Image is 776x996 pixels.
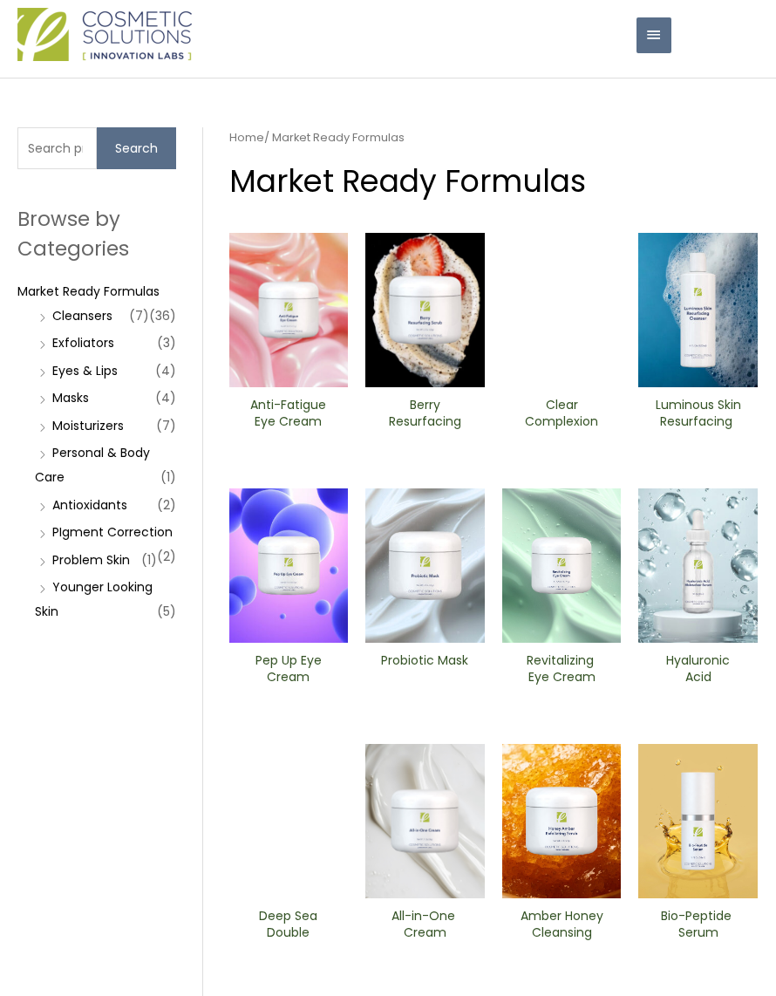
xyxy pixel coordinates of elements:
span: (7) [156,413,176,438]
a: Luminous Skin Resurfacing ​Cleanser [653,397,743,436]
img: Luminous Skin Resurfacing ​Cleanser [638,233,758,387]
img: Hyaluronic moisturizer Serum [638,488,758,643]
a: Moisturizers [52,417,124,434]
h2: Amber Honey Cleansing Scrub [517,908,607,941]
h1: Market Ready Formulas [229,160,759,202]
a: Cleansers [52,307,112,324]
img: Probiotic Mask [365,488,485,643]
a: Problem Skin [52,551,130,569]
img: Berry Resurfacing Scrub [365,233,485,387]
span: (1) [141,548,157,572]
a: Market Ready Formulas [17,283,160,300]
a: Clear Complexion Alpha Beta ​Cleanser [517,397,607,436]
span: (5) [157,599,176,624]
span: (36) [149,304,176,328]
h2: Berry Resurfacing Scrub [380,397,470,430]
img: Anti Fatigue Eye Cream [229,233,349,387]
a: Hyaluronic Acid Moisturizer Serum [653,652,743,692]
h2: Bio-Peptide ​Serum [653,908,743,941]
img: All In One Cream [365,744,485,898]
h2: Luminous Skin Resurfacing ​Cleanser [653,397,743,430]
h2: All-in-One ​Cream [380,908,470,941]
img: Clear Complexion Alpha Beta ​Cleanser [502,233,622,387]
span: (7) [129,304,149,328]
a: Deep Sea Double Cleanser [243,908,333,947]
span: (4) [155,385,176,410]
a: Eyes & Lips [52,362,118,379]
img: Deep Sea Double Cleanser [229,744,349,898]
h2: Clear Complexion Alpha Beta ​Cleanser [517,397,607,430]
a: Bio-Peptide ​Serum [653,908,743,947]
span: (2) [157,544,176,569]
img: Bio-Peptide ​Serum [638,744,758,898]
a: Antioxidants [52,496,127,514]
a: Exfoliators [52,334,114,351]
button: Search [97,127,176,169]
h2: Pep Up Eye Cream [243,652,333,686]
span: (3) [157,331,176,355]
h2: Anti-Fatigue Eye Cream [243,397,333,430]
a: Amber Honey Cleansing Scrub [517,908,607,947]
img: Amber Honey Cleansing Scrub [502,744,622,897]
a: Berry Resurfacing Scrub [380,397,470,436]
nav: Breadcrumb [229,127,759,148]
span: (2) [157,493,176,517]
a: Masks [52,389,89,406]
a: Home [229,129,264,146]
a: Personal & Body Care [35,444,150,486]
a: Anti-Fatigue Eye Cream [243,397,333,436]
span: (1) [160,465,176,489]
h2: Hyaluronic Acid Moisturizer Serum [653,652,743,686]
a: Pep Up Eye Cream [243,652,333,692]
a: Younger Looking Skin [35,578,153,620]
input: Search products… [17,127,97,169]
a: Probiotic Mask [380,652,470,692]
a: Revitalizing ​Eye Cream [517,652,607,692]
img: Revitalizing ​Eye Cream [502,488,622,643]
img: Pep Up Eye Cream [229,488,349,643]
a: PIgment Correction [52,523,173,541]
h2: Probiotic Mask [380,652,470,686]
span: (4) [155,358,176,383]
h2: Deep Sea Double Cleanser [243,908,333,941]
a: All-in-One ​Cream [380,908,470,947]
img: Cosmetic Solutions Logo [17,8,192,61]
h2: Revitalizing ​Eye Cream [517,652,607,686]
h2: Browse by Categories [17,204,176,263]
